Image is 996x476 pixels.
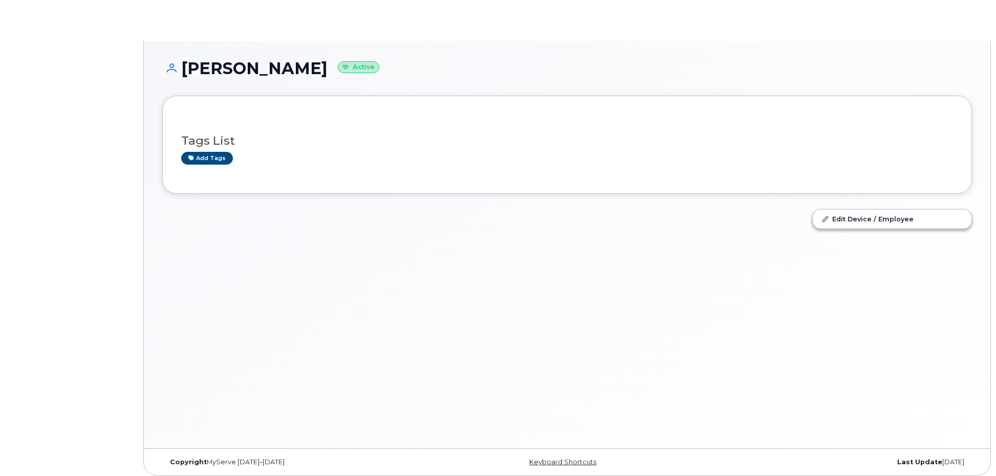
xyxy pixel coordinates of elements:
[162,59,972,77] h1: [PERSON_NAME]
[162,458,432,466] div: MyServe [DATE]–[DATE]
[181,152,233,165] a: Add tags
[170,458,207,466] strong: Copyright
[181,134,953,147] h3: Tags List
[338,61,379,73] small: Active
[813,210,971,228] a: Edit Device / Employee
[702,458,972,466] div: [DATE]
[529,458,596,466] a: Keyboard Shortcuts
[897,458,942,466] strong: Last Update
